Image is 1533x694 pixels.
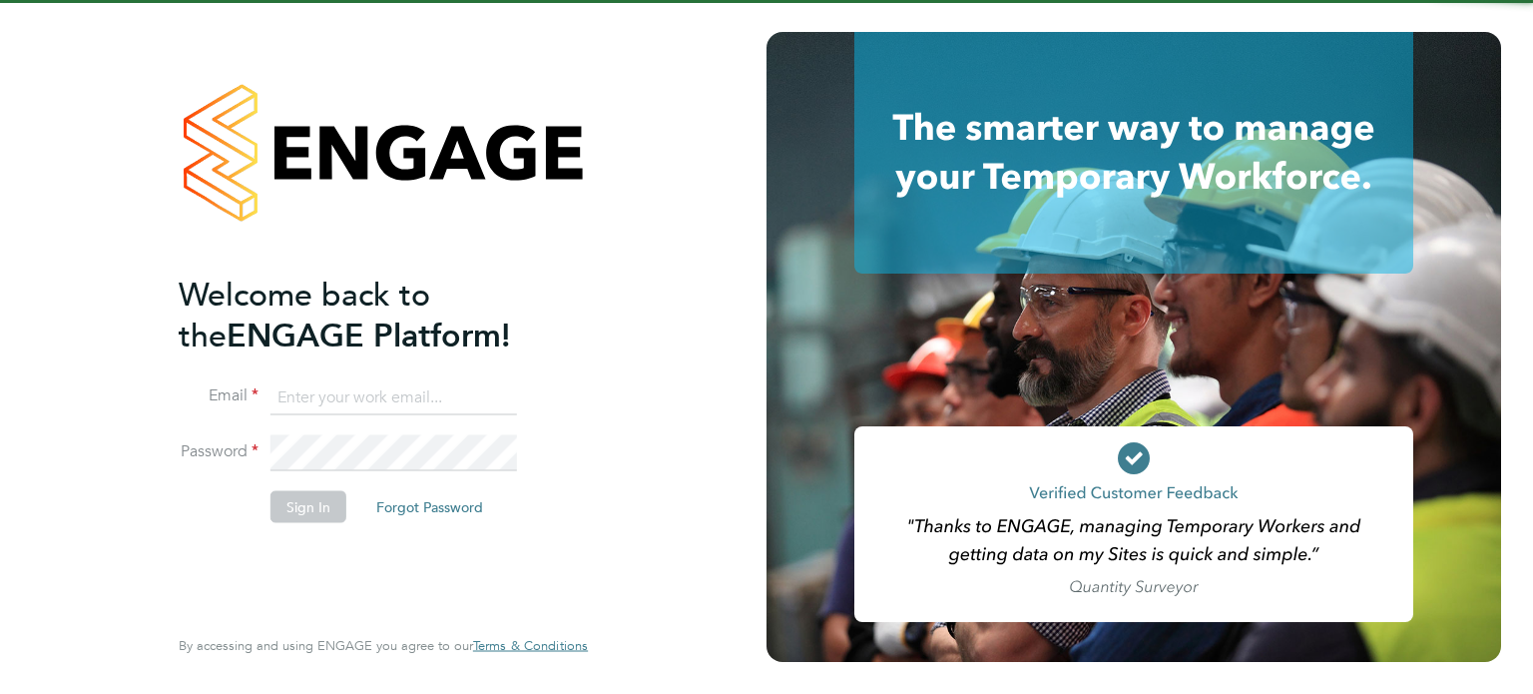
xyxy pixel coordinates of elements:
[179,385,258,406] label: Email
[179,441,258,462] label: Password
[270,491,346,523] button: Sign In
[179,275,430,354] span: Welcome back to the
[473,637,588,654] span: Terms & Conditions
[179,637,588,654] span: By accessing and using ENGAGE you agree to our
[473,638,588,654] a: Terms & Conditions
[179,274,568,355] h2: ENGAGE Platform!
[270,379,517,415] input: Enter your work email...
[360,491,499,523] button: Forgot Password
